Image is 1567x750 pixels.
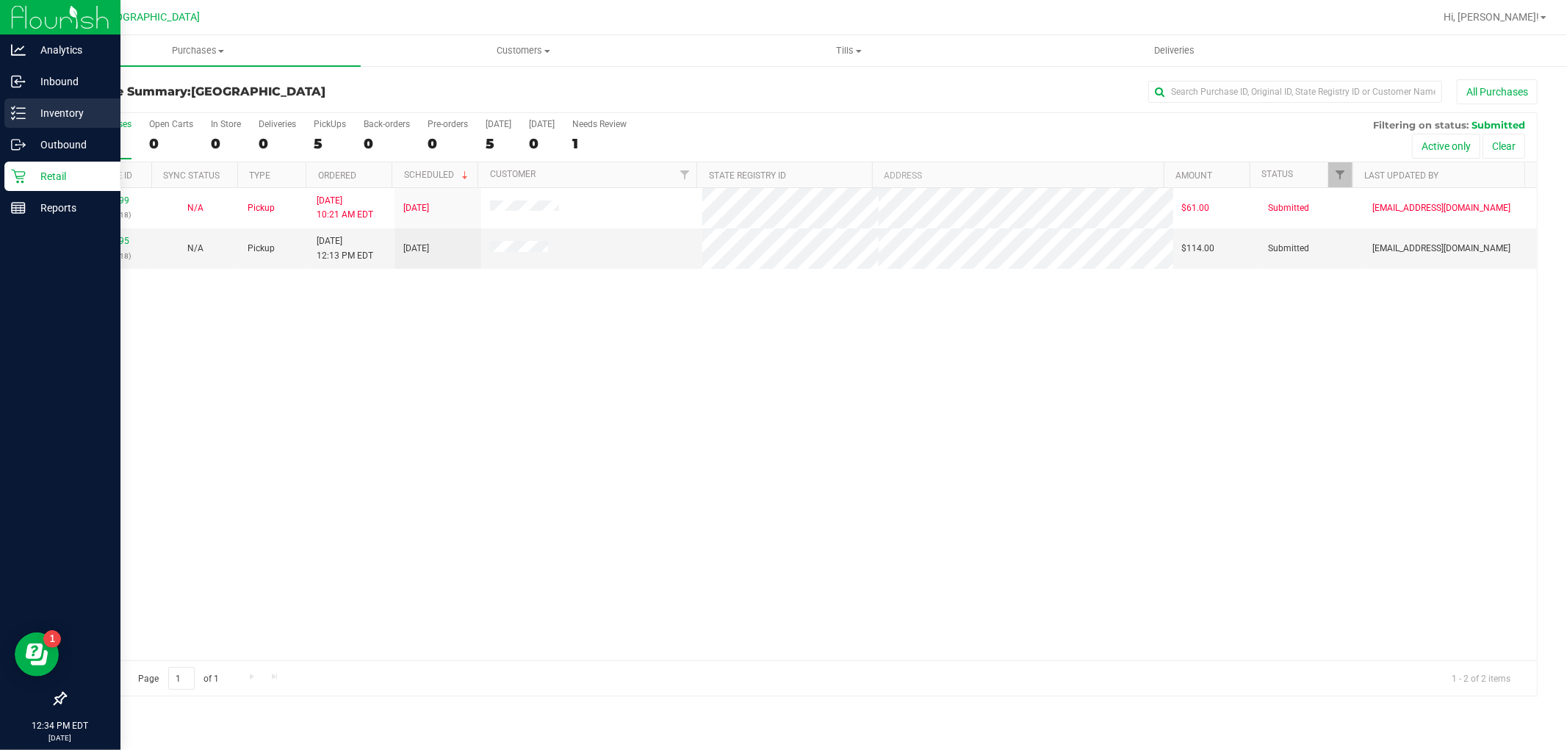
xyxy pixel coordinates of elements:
span: Tills [687,44,1011,57]
p: Retail [26,167,114,185]
div: 5 [314,135,346,152]
a: Last Updated By [1365,170,1439,181]
a: Type [249,170,270,181]
span: [DATE] [403,201,429,215]
span: [EMAIL_ADDRESS][DOMAIN_NAME] [1372,242,1510,256]
button: Active only [1412,134,1480,159]
a: Ordered [318,170,356,181]
p: Reports [26,199,114,217]
inline-svg: Inbound [11,74,26,89]
p: Inbound [26,73,114,90]
div: [DATE] [486,119,511,129]
iframe: Resource center unread badge [43,630,61,648]
inline-svg: Outbound [11,137,26,152]
input: Search Purchase ID, Original ID, State Registry ID or Customer Name... [1148,81,1442,103]
span: Submitted [1269,242,1310,256]
span: Pickup [248,242,275,256]
a: Scheduled [404,170,471,180]
p: Analytics [26,41,114,59]
span: Submitted [1471,119,1525,131]
span: Pickup [248,201,275,215]
span: Customers [361,44,685,57]
p: Inventory [26,104,114,122]
div: Deliveries [259,119,296,129]
span: [GEOGRAPHIC_DATA] [100,11,201,24]
div: 1 [572,135,627,152]
h3: Purchase Summary: [65,85,555,98]
span: Filtering on status: [1373,119,1469,131]
p: Outbound [26,136,114,154]
span: [DATE] [403,242,429,256]
div: Needs Review [572,119,627,129]
a: Customers [361,35,686,66]
div: 0 [364,135,410,152]
button: N/A [187,201,203,215]
div: In Store [211,119,241,129]
div: 0 [211,135,241,152]
a: Purchases [35,35,361,66]
div: 0 [149,135,193,152]
a: Amount [1175,170,1212,181]
th: Address [872,162,1164,188]
span: Purchases [35,44,361,57]
p: [DATE] [7,732,114,743]
div: Open Carts [149,119,193,129]
input: 1 [168,667,195,690]
div: 0 [529,135,555,152]
span: $61.00 [1182,201,1210,215]
p: 12:34 PM EDT [7,719,114,732]
span: $114.00 [1182,242,1215,256]
span: Page of 1 [126,667,231,690]
div: Back-orders [364,119,410,129]
span: [GEOGRAPHIC_DATA] [191,84,325,98]
inline-svg: Reports [11,201,26,215]
a: Customer [490,169,536,179]
span: Deliveries [1134,44,1214,57]
button: N/A [187,242,203,256]
inline-svg: Retail [11,169,26,184]
div: PickUps [314,119,346,129]
a: Filter [672,162,696,187]
div: Pre-orders [428,119,468,129]
a: Status [1261,169,1293,179]
a: State Registry ID [709,170,786,181]
a: 11854099 [88,195,129,206]
div: 5 [486,135,511,152]
a: 11855695 [88,236,129,246]
span: Not Applicable [187,203,203,213]
inline-svg: Inventory [11,106,26,120]
a: Tills [686,35,1012,66]
div: 0 [259,135,296,152]
span: Hi, [PERSON_NAME]! [1444,11,1539,23]
span: 1 - 2 of 2 items [1440,667,1522,689]
iframe: Resource center [15,632,59,677]
span: Not Applicable [187,243,203,253]
span: [DATE] 10:21 AM EDT [317,194,373,222]
span: Submitted [1269,201,1310,215]
inline-svg: Analytics [11,43,26,57]
a: Sync Status [163,170,220,181]
a: Deliveries [1012,35,1337,66]
div: [DATE] [529,119,555,129]
button: Clear [1483,134,1525,159]
button: All Purchases [1457,79,1538,104]
div: 0 [428,135,468,152]
a: Filter [1328,162,1352,187]
span: [EMAIL_ADDRESS][DOMAIN_NAME] [1372,201,1510,215]
span: [DATE] 12:13 PM EDT [317,234,373,262]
